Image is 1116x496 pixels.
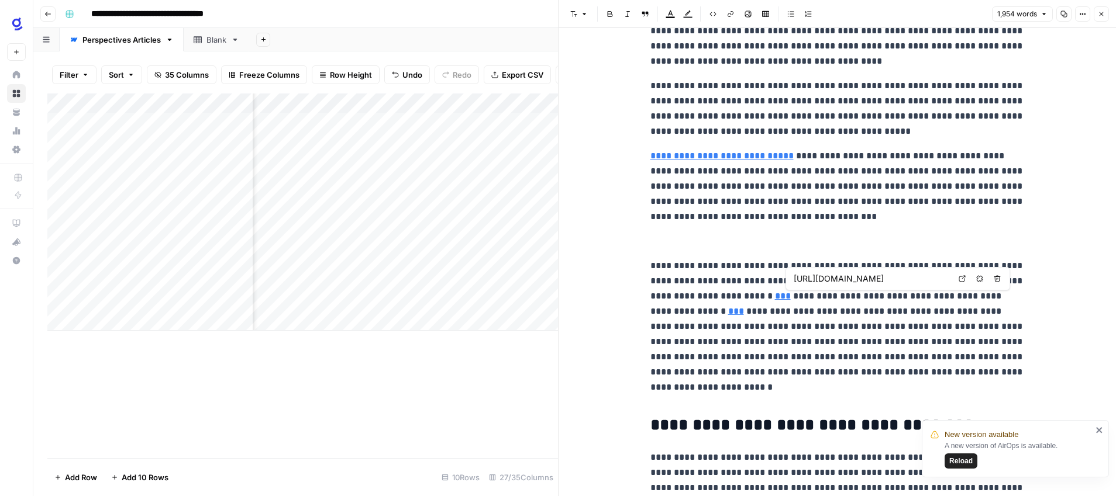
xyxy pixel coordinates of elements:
[221,65,307,84] button: Freeze Columns
[330,69,372,81] span: Row Height
[949,456,973,466] span: Reload
[165,69,209,81] span: 35 Columns
[402,69,422,81] span: Undo
[997,9,1037,19] span: 1,954 words
[60,69,78,81] span: Filter
[7,122,26,140] a: Usage
[184,28,249,51] a: Blank
[437,468,484,487] div: 10 Rows
[945,429,1018,440] span: New version available
[1096,425,1104,435] button: close
[7,214,26,233] a: AirOps Academy
[47,468,104,487] button: Add Row
[7,65,26,84] a: Home
[52,65,97,84] button: Filter
[7,13,28,34] img: Glean SEO Ops Logo
[82,34,161,46] div: Perspectives Articles
[122,471,168,483] span: Add 10 Rows
[60,28,184,51] a: Perspectives Articles
[239,69,299,81] span: Freeze Columns
[7,140,26,159] a: Settings
[453,69,471,81] span: Redo
[992,6,1053,22] button: 1,954 words
[435,65,479,84] button: Redo
[312,65,380,84] button: Row Height
[147,65,216,84] button: 35 Columns
[502,69,543,81] span: Export CSV
[945,440,1092,469] div: A new version of AirOps is available.
[65,471,97,483] span: Add Row
[7,233,26,251] button: What's new?
[206,34,226,46] div: Blank
[484,468,558,487] div: 27/35 Columns
[7,103,26,122] a: Your Data
[7,84,26,103] a: Browse
[945,453,977,469] button: Reload
[7,9,26,39] button: Workspace: Glean SEO Ops
[7,251,26,270] button: Help + Support
[484,65,551,84] button: Export CSV
[109,69,124,81] span: Sort
[104,468,175,487] button: Add 10 Rows
[384,65,430,84] button: Undo
[101,65,142,84] button: Sort
[8,233,25,251] div: What's new?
